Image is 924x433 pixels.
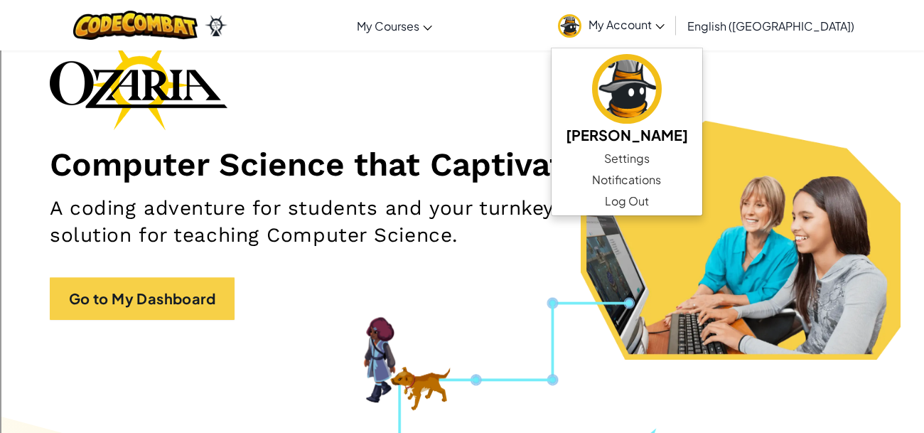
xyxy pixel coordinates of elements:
div: Move To ... [6,95,918,108]
a: My Account [551,3,672,48]
span: Notifications [592,171,661,188]
a: [PERSON_NAME] [552,52,702,148]
img: avatar [558,14,581,38]
h1: Computer Science that Captivates [50,144,874,184]
div: Sort New > Old [6,18,918,31]
a: Settings [552,148,702,169]
span: English ([GEOGRAPHIC_DATA]) [687,18,854,33]
h2: A coding adventure for students and your turnkey solution for teaching Computer Science. [50,195,602,249]
a: Go to My Dashboard [50,277,235,320]
img: avatar [592,54,662,124]
a: Log Out [552,191,702,212]
div: Delete [6,44,918,57]
span: My Courses [357,18,419,33]
a: Notifications [552,169,702,191]
div: Rename [6,82,918,95]
div: Sign out [6,70,918,82]
img: Ozaria branding logo [50,39,227,130]
a: English ([GEOGRAPHIC_DATA]) [680,6,861,45]
div: Options [6,57,918,70]
span: My Account [589,17,665,32]
img: CodeCombat logo [73,11,198,40]
div: Sort A > Z [6,6,918,18]
div: Move To ... [6,31,918,44]
h5: [PERSON_NAME] [566,124,688,146]
a: My Courses [350,6,439,45]
img: Ozaria [205,15,227,36]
